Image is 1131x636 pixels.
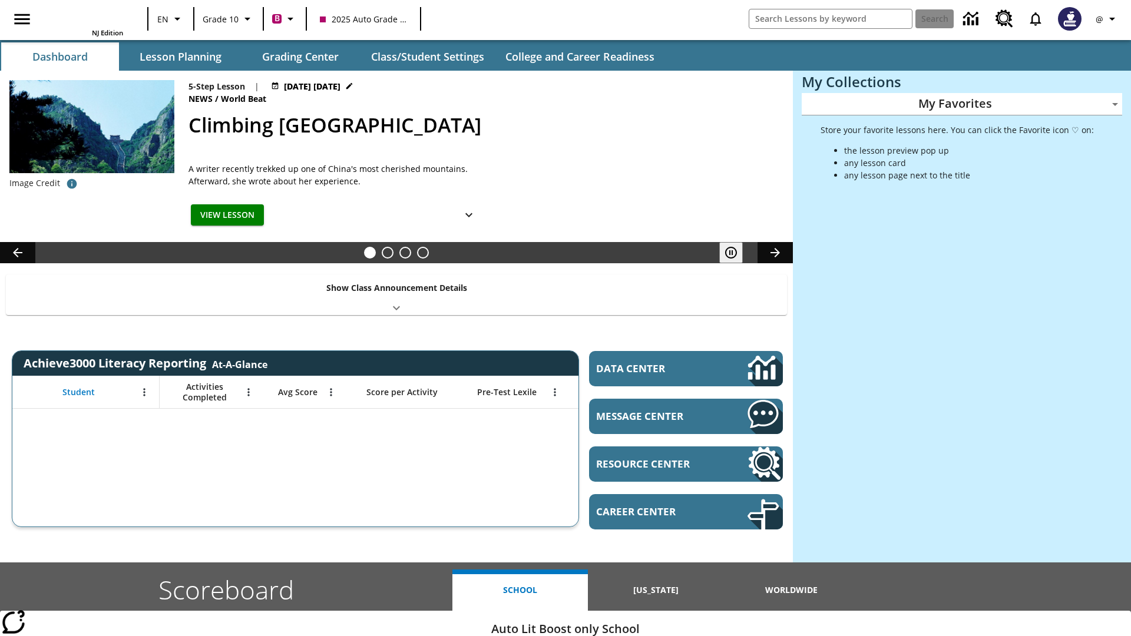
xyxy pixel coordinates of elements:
li: any lesson card [844,157,1094,169]
button: View Lesson [191,204,264,226]
span: Avg Score [278,387,318,397]
button: Jul 22 - Jun 30 Choose Dates [269,80,356,92]
button: College and Career Readiness [496,42,664,71]
span: | [254,80,259,92]
span: Message Center [596,409,712,423]
span: NJ Edition [92,28,123,37]
div: At-A-Glance [212,356,267,371]
button: Open Menu [322,383,340,401]
img: 6000 stone steps to climb Mount Tai in Chinese countryside [9,80,174,173]
button: Dashboard [1,42,119,71]
button: Pause [719,242,743,263]
input: search field [749,9,912,28]
a: Resource Center, Will open in new tab [988,3,1020,35]
p: Image Credit [9,177,60,189]
div: A writer recently trekked up one of China's most cherished mountains. Afterward, she wrote about ... [188,163,483,187]
button: Slide 1 Climbing Mount Tai [364,247,376,259]
li: any lesson page next to the title [844,169,1094,181]
button: Slide 3 Pre-release lesson [399,247,411,259]
span: Data Center [596,362,707,375]
a: Career Center [589,494,783,529]
span: EN [157,13,168,25]
button: Open Menu [135,383,153,401]
span: Career Center [596,505,712,518]
span: Activities Completed [166,382,243,403]
button: Grading Center [242,42,359,71]
button: [US_STATE] [588,569,723,611]
span: B [275,11,280,26]
button: Select a new avatar [1051,4,1089,34]
span: Grade 10 [203,13,239,25]
img: Avatar [1058,7,1082,31]
span: 2025 Auto Grade 10 [320,13,407,25]
div: Home [47,4,123,37]
button: Slide 2 Defining Our Government's Purpose [382,247,393,259]
a: Home [47,5,123,28]
span: World Beat [221,92,269,105]
button: Lesson carousel, Next [758,242,793,263]
a: Message Center [589,399,783,434]
a: Data Center [956,3,988,35]
span: Resource Center [596,457,712,471]
button: Show Details [457,204,481,226]
button: Language: EN, Select a language [152,8,190,29]
button: Credit for photo and all related images: Public Domain/Charlie Fong [60,173,84,194]
span: Pre-Test Lexile [477,387,537,397]
button: Profile/Settings [1089,8,1126,29]
h2: Climbing Mount Tai [188,110,779,140]
span: Student [62,387,95,397]
div: Pause [719,242,755,263]
button: Boost Class color is violet red. Change class color [267,8,302,29]
a: Notifications [1020,4,1051,34]
div: Show Class Announcement Details [6,274,787,315]
div: My Favorites [802,93,1122,115]
button: Open side menu [5,2,39,37]
span: @ [1096,13,1103,25]
p: Store your favorite lessons here. You can click the Favorite icon ♡ on: [821,124,1094,136]
button: Open Menu [546,383,564,401]
button: Slide 4 Career Lesson [417,247,429,259]
p: 5-Step Lesson [188,80,245,92]
p: Show Class Announcement Details [326,281,467,294]
a: Data Center [589,351,783,386]
button: Worldwide [724,569,859,611]
span: / [215,93,219,104]
span: News [188,92,215,105]
button: Lesson Planning [121,42,239,71]
span: Score per Activity [366,387,438,397]
button: Class/Student Settings [362,42,494,71]
span: Achieve3000 Literacy Reporting [24,355,267,371]
button: Grade: Grade 10, Select a grade [198,8,259,29]
li: the lesson preview pop up [844,144,1094,157]
a: Resource Center, Will open in new tab [589,446,783,482]
button: School [452,569,588,611]
span: [DATE] [DATE] [284,80,340,92]
h3: My Collections [802,74,1122,90]
button: Open Menu [240,383,257,401]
